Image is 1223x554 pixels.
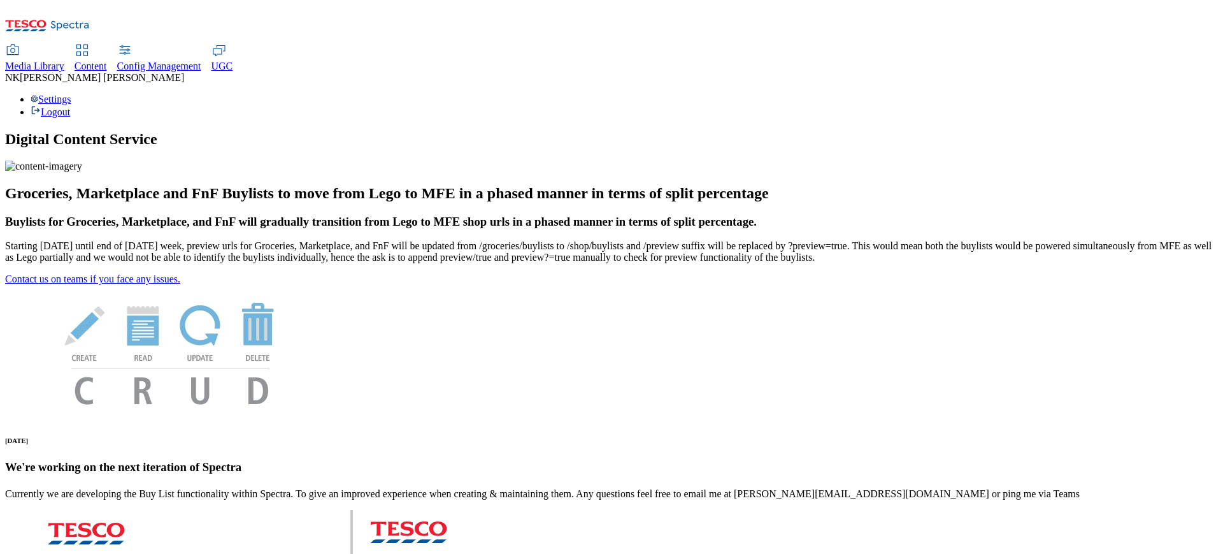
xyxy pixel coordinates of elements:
a: UGC [211,45,233,72]
h3: Buylists for Groceries, Marketplace, and FnF will gradually transition from Lego to MFE shop urls... [5,215,1218,229]
a: Settings [31,94,71,105]
img: News Image [5,285,336,418]
img: content-imagery [5,161,82,172]
p: Currently we are developing the Buy List functionality within Spectra. To give an improved experi... [5,488,1218,500]
span: Media Library [5,61,64,71]
a: Contact us on teams if you face any issues. [5,273,180,284]
h1: Digital Content Service [5,131,1218,148]
h6: [DATE] [5,437,1218,444]
span: Config Management [117,61,201,71]
a: Config Management [117,45,201,72]
h2: Groceries, Marketplace and FnF Buylists to move from Lego to MFE in a phased manner in terms of s... [5,185,1218,202]
h3: We're working on the next iteration of Spectra [5,460,1218,474]
p: Starting [DATE] until end of [DATE] week, preview urls for Groceries, Marketplace, and FnF will b... [5,240,1218,263]
span: UGC [211,61,233,71]
a: Logout [31,106,70,117]
span: [PERSON_NAME] [PERSON_NAME] [20,72,184,83]
a: Content [75,45,107,72]
span: Content [75,61,107,71]
span: NK [5,72,20,83]
a: Media Library [5,45,64,72]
